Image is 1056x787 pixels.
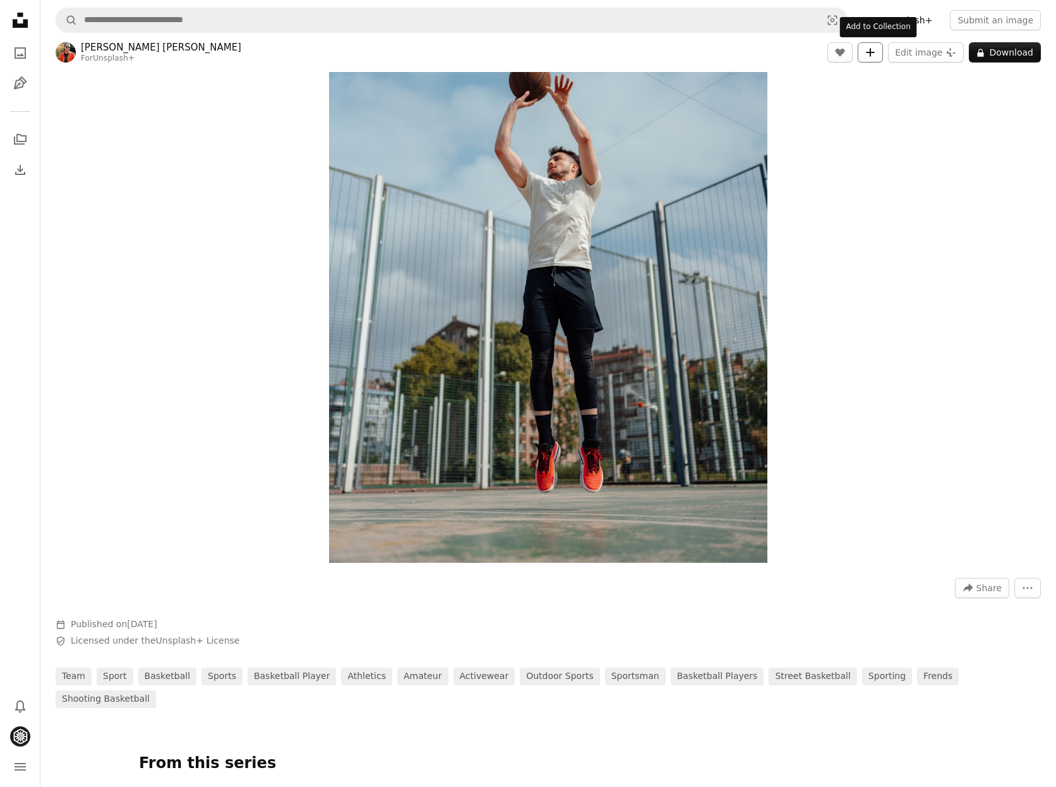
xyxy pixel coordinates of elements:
[97,668,133,685] a: sport
[888,42,964,63] button: Edit image
[56,690,156,708] a: shooting basketball
[840,17,917,37] div: Add to Collection
[8,71,33,96] a: Illustrations
[93,54,135,63] a: Unsplash+
[56,42,76,63] img: Go to Ahmet Kurt's profile
[81,54,241,64] div: For
[858,10,940,30] a: Get Unsplash+
[10,726,30,747] img: Avatar of user Ju Belicena
[127,619,157,629] time: May 29, 2023 at 8:04:14 PM GMT+4
[56,8,78,32] button: Search Unsplash
[827,42,853,63] button: Like
[976,579,1002,598] span: Share
[453,668,515,685] a: activewear
[671,668,764,685] a: basketball players
[817,8,848,32] button: Visual search
[397,668,448,685] a: amateur
[8,694,33,719] button: Notifications
[8,8,33,35] a: Home — Unsplash
[71,635,239,647] span: Licensed under the
[769,668,856,685] a: street basketball
[950,10,1041,30] button: Submit an image
[81,41,241,54] a: [PERSON_NAME] [PERSON_NAME]
[139,754,957,774] p: From this series
[862,668,912,685] a: sporting
[8,754,33,779] button: Menu
[56,8,848,33] form: Find visuals sitewide
[917,668,959,685] a: frends
[8,127,33,152] a: Collections
[8,724,33,749] button: Profile
[56,668,92,685] a: team
[71,619,157,629] span: Published on
[8,157,33,183] a: Download History
[138,668,196,685] a: basketball
[156,635,240,646] a: Unsplash+ License
[1014,578,1041,598] button: More Actions
[858,42,883,63] button: Add to Collection
[341,668,392,685] a: athletics
[248,668,336,685] a: basketball player
[201,668,243,685] a: sports
[520,668,599,685] a: outdoor sports
[969,42,1041,63] button: Download
[8,40,33,66] a: Photos
[605,668,666,685] a: sportsman
[955,578,1009,598] button: Share this image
